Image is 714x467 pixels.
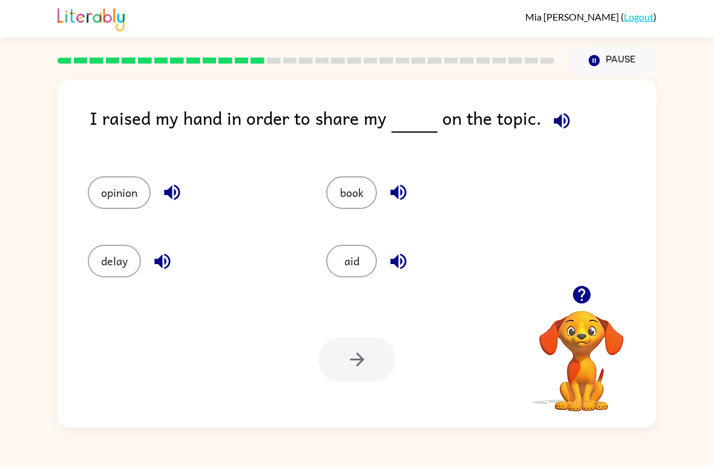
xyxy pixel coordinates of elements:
[569,47,657,75] button: Pause
[525,11,621,22] span: Mia [PERSON_NAME]
[525,11,657,22] div: ( )
[57,5,125,31] img: Literably
[326,176,377,209] button: book
[90,104,657,152] div: I raised my hand in order to share my on the topic.
[88,245,141,277] button: delay
[521,292,642,413] video: Your browser must support playing .mp4 files to use Literably. Please try using another browser.
[624,11,653,22] a: Logout
[326,245,377,277] button: aid
[88,176,151,209] button: opinion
